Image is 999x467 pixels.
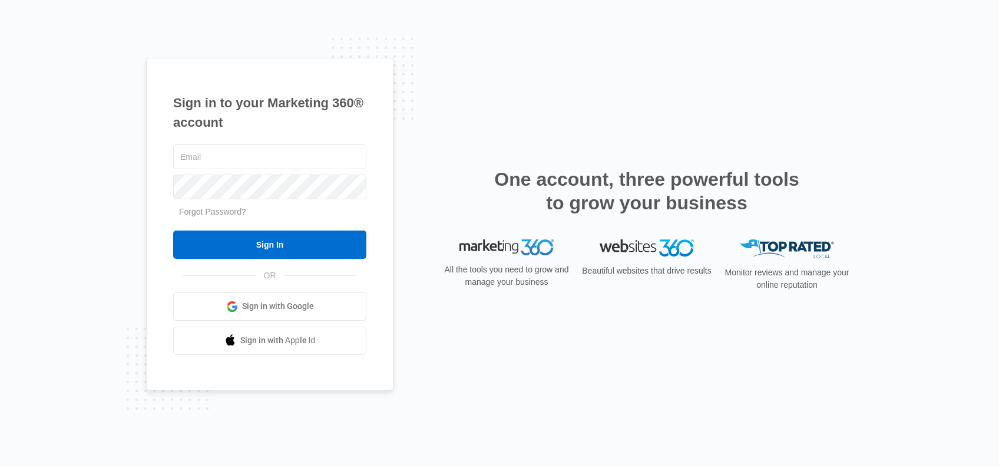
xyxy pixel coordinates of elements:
span: Sign in with Google [242,300,314,313]
h2: One account, three powerful tools to grow your business [491,167,803,215]
input: Email [173,144,366,169]
p: Beautiful websites that drive results [581,265,713,277]
h1: Sign in to your Marketing 360® account [173,93,366,132]
a: Sign in with Google [173,292,366,321]
a: Sign in with Apple Id [173,327,366,355]
span: Sign in with Apple Id [240,334,316,347]
span: OR [256,269,285,282]
img: Top Rated Local [740,239,834,259]
p: All the tools you need to grow and manage your business [441,264,573,288]
img: Websites 360 [600,239,694,256]
a: Forgot Password? [179,207,246,216]
input: Sign In [173,231,366,259]
p: Monitor reviews and manage your online reputation [721,267,853,291]
img: Marketing 360 [459,239,554,256]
